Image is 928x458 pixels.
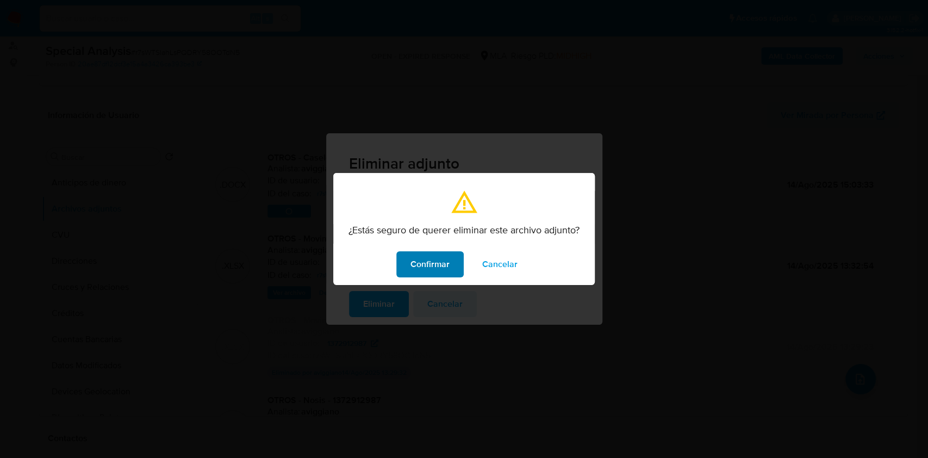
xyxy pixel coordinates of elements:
div: modal_confirmation.title [333,173,595,285]
button: modal_confirmation.confirm [396,251,464,277]
span: Cancelar [482,252,518,276]
p: ¿Estás seguro de querer eliminar este archivo adjunto? [348,224,580,236]
button: modal_confirmation.cancel [468,251,532,277]
span: Confirmar [410,252,450,276]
